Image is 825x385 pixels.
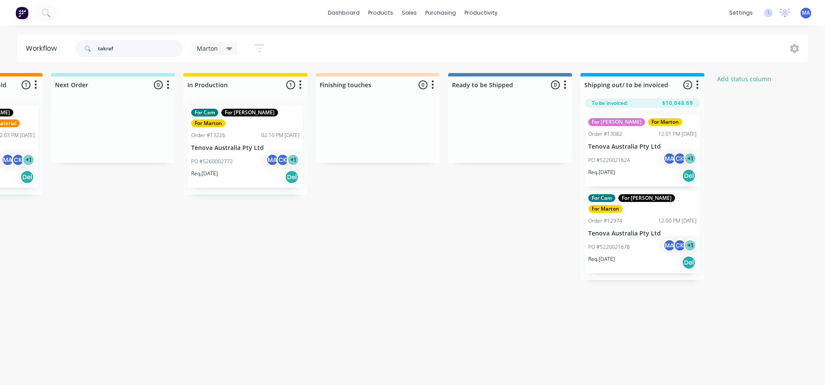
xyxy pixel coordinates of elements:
div: MA [1,153,14,166]
img: Factory [15,6,28,19]
p: PO #5220021624 [588,156,630,164]
p: Tenova Australia Pty Ltd [588,230,697,237]
div: 12:00 PM [DATE] [658,217,697,225]
div: 12:01 PM [DATE] [658,130,697,138]
div: MA [266,153,279,166]
div: For CamFor [PERSON_NAME]For MartonOrder #1322602:10 PM [DATE]Tenova Australia Pty LtdPO #52600027... [188,105,303,188]
span: $10,048.69 [662,99,693,107]
div: Del [285,170,299,184]
div: For [PERSON_NAME] [618,194,675,202]
p: PO #5260002772 [191,158,233,165]
div: For Cam [588,194,615,202]
div: MA [663,239,676,252]
div: settings [725,6,757,19]
input: Search for orders... [98,40,183,57]
p: Req. [DATE] [588,255,615,263]
span: To be invoiced: [592,99,628,107]
div: For Marton [648,118,682,126]
div: For [PERSON_NAME] [221,109,278,116]
div: Order #13226 [191,131,225,139]
div: Del [682,169,696,183]
div: For Marton [588,205,623,213]
div: For Cam [191,109,218,116]
div: + 1 [684,152,697,165]
div: + 1 [287,153,299,166]
span: Marton [197,44,218,53]
span: MA [802,9,810,17]
div: Order #13082 [588,130,622,138]
div: For [PERSON_NAME]For MartonOrder #1308212:01 PM [DATE]Tenova Australia Pty LtdPO #5220021624MACK+... [585,115,700,186]
p: Tenova Australia Pty Ltd [588,143,697,150]
div: Order #12974 [588,217,622,225]
div: productivity [460,6,502,19]
div: CK [673,239,686,252]
button: Add status column [713,73,776,85]
p: Req. [DATE] [191,170,218,177]
div: + 1 [684,239,697,252]
div: sales [397,6,421,19]
div: CK [276,153,289,166]
div: MA [663,152,676,165]
a: dashboard [324,6,364,19]
div: products [364,6,397,19]
p: Tenova Australia Pty Ltd [191,144,299,152]
div: For CamFor [PERSON_NAME]For MartonOrder #1297412:00 PM [DATE]Tenova Australia Pty LtdPO #52200216... [585,191,700,273]
div: CK [673,152,686,165]
div: Del [682,256,696,269]
div: For Marton [191,119,226,127]
div: Workflow [26,43,61,54]
div: CK [12,153,24,166]
div: 02:10 PM [DATE] [261,131,299,139]
div: + 1 [22,153,35,166]
div: Del [20,170,34,184]
p: PO #5220021678 [588,243,630,251]
div: For [PERSON_NAME] [588,118,645,126]
div: purchasing [421,6,460,19]
p: Req. [DATE] [588,168,615,176]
